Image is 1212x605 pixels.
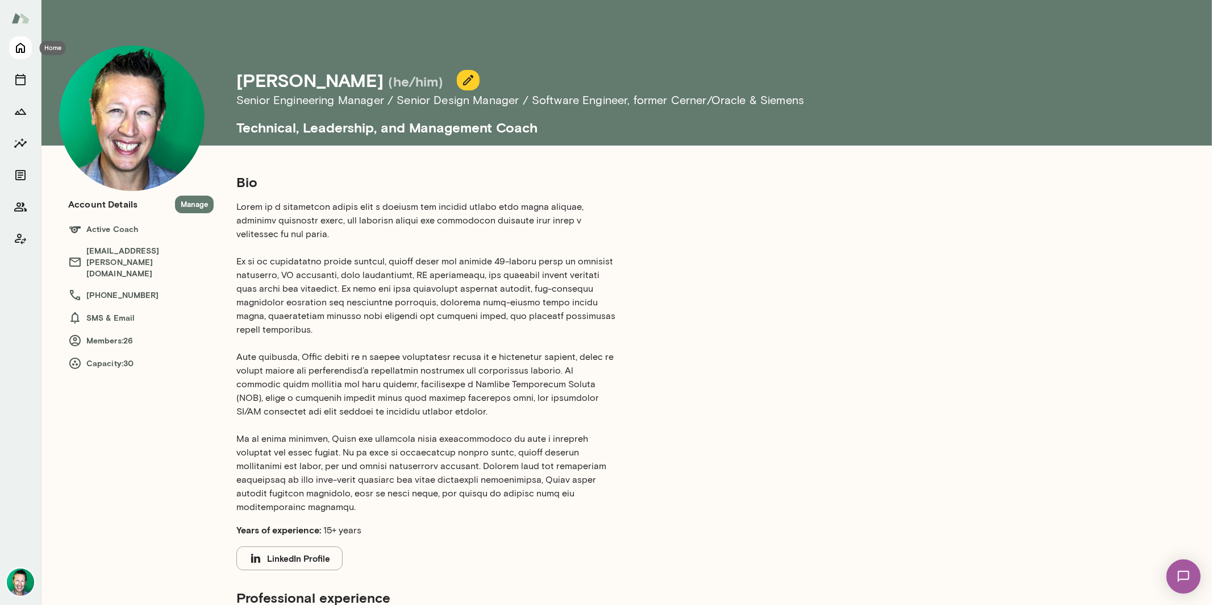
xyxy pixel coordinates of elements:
[11,7,30,29] img: Mento
[59,45,205,191] img: Brian Lawrence
[68,288,214,302] h6: [PHONE_NUMBER]
[236,69,384,91] h4: [PERSON_NAME]
[9,227,32,250] button: Client app
[236,200,618,514] p: Lorem ip d sitametcon adipis elit s doeiusm tem incidid utlabo etdo magna aliquae, adminimv quisn...
[68,334,214,347] h6: Members: 26
[9,68,32,91] button: Sessions
[236,546,343,570] button: LinkedIn Profile
[9,196,32,218] button: Members
[68,197,138,211] h6: Account Details
[236,523,618,537] p: 15+ years
[68,245,214,279] h6: [EMAIL_ADDRESS][PERSON_NAME][DOMAIN_NAME]
[68,311,214,325] h6: SMS & Email
[9,100,32,123] button: Growth Plan
[236,173,618,191] h5: Bio
[9,36,32,59] button: Home
[388,72,443,90] h5: (he/him)
[40,41,66,55] div: Home
[7,569,34,596] img: Brian Lawrence
[9,132,32,155] button: Insights
[236,91,918,109] h6: Senior Engineering Manager / Senior Design Manager / Software Engineer , former Cerner/Oracle & S...
[236,109,918,136] h5: Technical, Leadership, and Management Coach
[68,357,214,370] h6: Capacity: 30
[68,222,214,236] h6: Active Coach
[236,524,321,535] b: Years of experience:
[175,196,214,213] button: Manage
[9,164,32,187] button: Documents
